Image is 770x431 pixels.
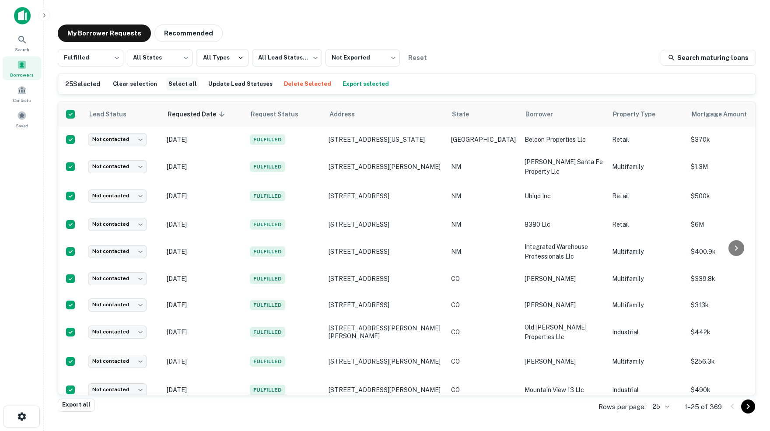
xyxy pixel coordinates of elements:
[251,109,310,119] span: Request Status
[250,300,285,310] span: Fulfilled
[692,109,758,119] span: Mortgage Amount
[726,361,770,403] iframe: Chat Widget
[16,122,28,129] span: Saved
[84,102,162,126] th: Lead Status
[250,161,285,172] span: Fulfilled
[612,274,682,284] p: Multifamily
[691,162,770,172] p: $1.3M
[340,77,391,91] button: Export selected
[525,385,603,395] p: mountain view 13 llc
[661,50,756,66] a: Search maturing loans
[691,274,770,284] p: $339.8k
[403,49,431,67] button: Reset
[525,322,603,342] p: old [PERSON_NAME] properties llc
[452,109,480,119] span: State
[162,102,245,126] th: Requested Date
[612,327,682,337] p: Industrial
[325,46,400,69] div: Not Exported
[206,77,275,91] button: Update Lead Statuses
[111,77,159,91] button: Clear selection
[250,327,285,337] span: Fulfilled
[612,220,682,229] p: Retail
[451,247,516,256] p: NM
[3,107,41,131] div: Saved
[127,46,192,69] div: All States
[58,46,123,69] div: Fulfilled
[88,189,147,202] div: Not contacted
[250,273,285,284] span: Fulfilled
[3,82,41,105] a: Contacts
[612,247,682,256] p: Multifamily
[329,221,442,228] p: [STREET_ADDRESS]
[451,220,516,229] p: NM
[612,357,682,366] p: Multifamily
[252,46,322,69] div: All Lead Statuses
[329,163,442,171] p: [STREET_ADDRESS][PERSON_NAME]
[13,97,31,104] span: Contacts
[525,157,603,176] p: [PERSON_NAME] santa fe property llc
[88,245,147,258] div: Not contacted
[451,191,516,201] p: NM
[691,385,770,395] p: $490k
[451,135,516,144] p: [GEOGRAPHIC_DATA]
[245,102,324,126] th: Request Status
[168,109,227,119] span: Requested Date
[196,49,248,67] button: All Types
[691,135,770,144] p: $370k
[65,79,100,89] h6: 25 Selected
[613,109,667,119] span: Property Type
[598,402,646,412] p: Rows per page:
[649,400,671,413] div: 25
[250,356,285,367] span: Fulfilled
[447,102,520,126] th: State
[612,300,682,310] p: Multifamily
[15,46,29,53] span: Search
[691,300,770,310] p: $313k
[329,324,442,340] p: [STREET_ADDRESS][PERSON_NAME][PERSON_NAME]
[525,274,603,284] p: [PERSON_NAME]
[250,246,285,257] span: Fulfilled
[329,109,366,119] span: Address
[167,300,241,310] p: [DATE]
[451,274,516,284] p: CO
[282,77,333,91] button: Delete Selected
[167,385,241,395] p: [DATE]
[167,162,241,172] p: [DATE]
[525,300,603,310] p: [PERSON_NAME]
[691,247,770,256] p: $400.9k
[88,326,147,338] div: Not contacted
[741,399,755,413] button: Go to next page
[88,383,147,396] div: Not contacted
[520,102,608,126] th: Borrower
[525,191,603,201] p: ubiqd inc
[451,357,516,366] p: CO
[88,298,147,311] div: Not contacted
[88,272,147,285] div: Not contacted
[329,136,442,144] p: [STREET_ADDRESS][US_STATE]
[329,248,442,256] p: [STREET_ADDRESS]
[329,275,442,283] p: [STREET_ADDRESS]
[88,160,147,173] div: Not contacted
[329,357,442,365] p: [STREET_ADDRESS][PERSON_NAME]
[451,300,516,310] p: CO
[525,242,603,261] p: integrated warehouse professionals llc
[525,220,603,229] p: 8380 llc
[167,220,241,229] p: [DATE]
[250,134,285,145] span: Fulfilled
[612,162,682,172] p: Multifamily
[250,191,285,201] span: Fulfilled
[3,31,41,55] a: Search
[167,191,241,201] p: [DATE]
[14,7,31,25] img: capitalize-icon.png
[329,192,442,200] p: [STREET_ADDRESS]
[154,25,223,42] button: Recommended
[10,71,34,78] span: Borrowers
[525,135,603,144] p: belcon properties llc
[3,56,41,80] a: Borrowers
[167,247,241,256] p: [DATE]
[89,109,138,119] span: Lead Status
[329,386,442,394] p: [STREET_ADDRESS][PERSON_NAME]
